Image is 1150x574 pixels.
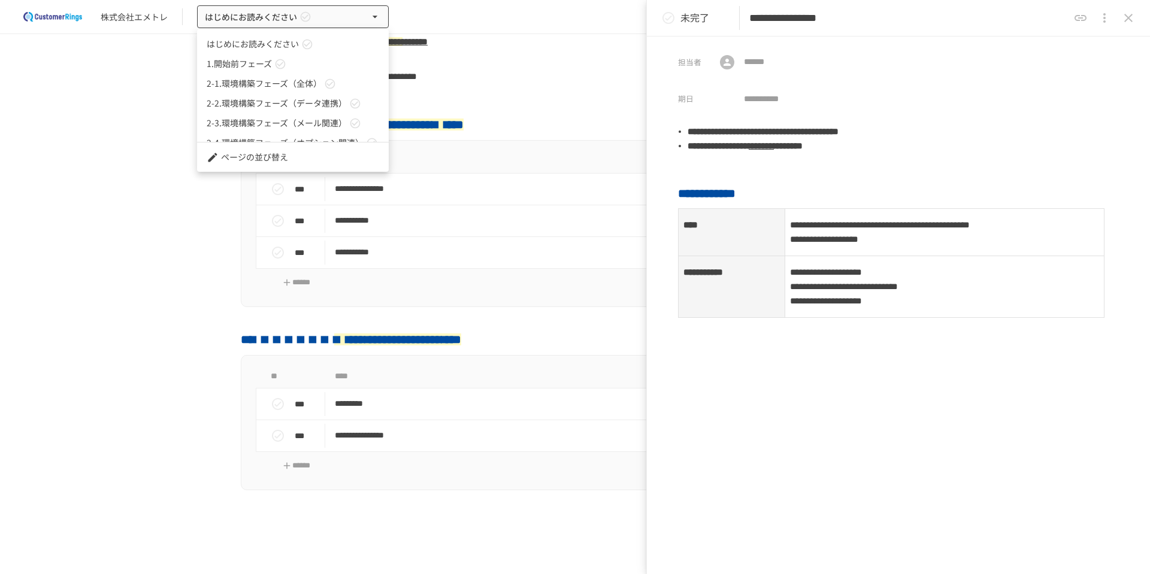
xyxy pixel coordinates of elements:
[207,38,299,50] span: はじめにお読みください
[197,147,389,167] li: ページの並び替え
[207,117,347,129] span: 2-3.環境構築フェーズ（メール関連）
[207,97,347,110] span: 2-2.環境構築フェーズ（データ連携）
[207,57,272,70] span: 1.開始前フェーズ
[207,77,322,90] span: 2-1.環境構築フェーズ（全体）
[207,136,364,149] span: 2-4.環境構築フェーズ（オプション関連）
